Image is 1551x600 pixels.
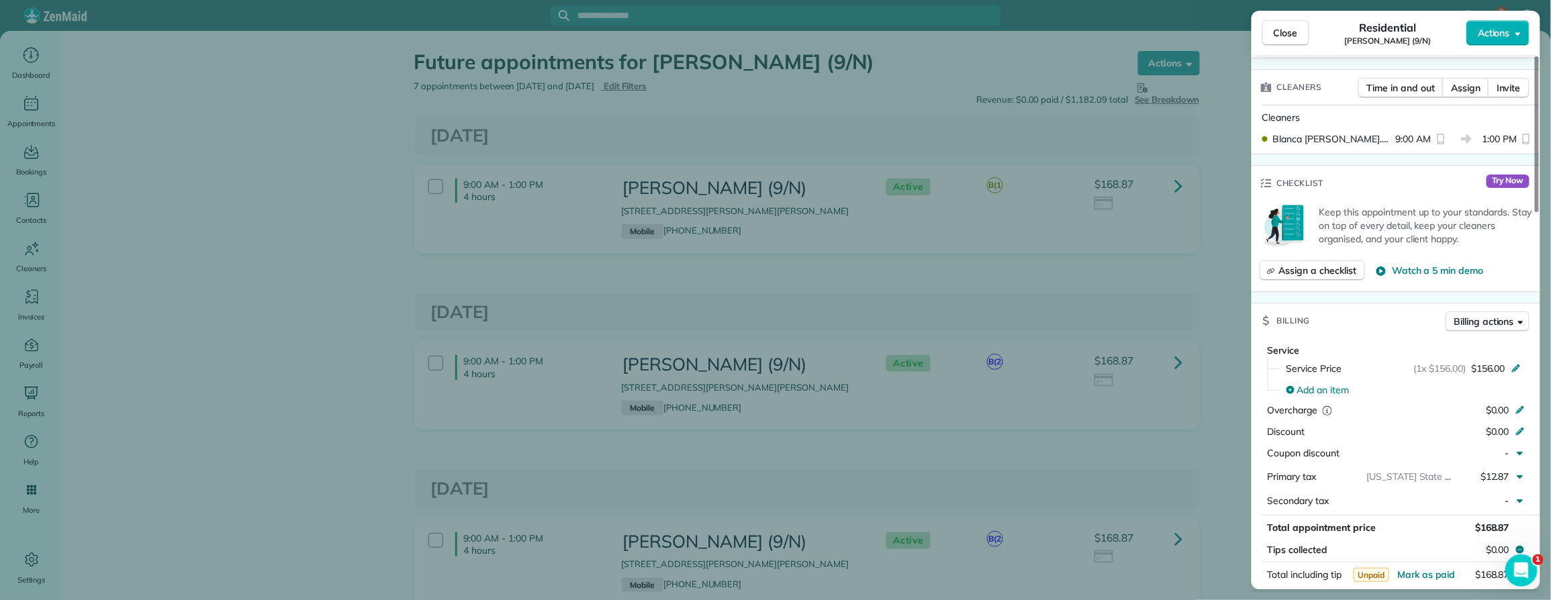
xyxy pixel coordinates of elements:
span: $168.87 [1475,521,1509,534]
span: $0.00 [1486,543,1509,556]
span: Mark as paid [1397,568,1456,581]
span: $12.87 [1480,470,1509,483]
span: Discount [1268,426,1305,438]
button: Assign a checklist [1260,260,1365,281]
button: Add an item [1278,379,1530,401]
span: Total including tip [1268,568,1342,581]
span: Close [1274,26,1298,40]
span: (1x $156.00) [1414,362,1466,375]
span: Assign [1451,81,1480,95]
button: Mark as paid [1397,568,1456,581]
span: Tips collected [1268,543,1327,556]
span: Total appointment price [1268,521,1376,534]
span: $0.00 [1486,426,1509,438]
span: Service [1268,344,1300,356]
span: Assign a checklist [1279,264,1356,277]
span: Secondary tax [1268,495,1329,507]
span: $0.00 [1486,404,1509,416]
button: Close [1262,20,1309,46]
button: Invite [1488,78,1530,98]
span: Checklist [1277,177,1324,190]
span: - [1505,495,1509,507]
span: 1:00 PM [1483,132,1517,146]
span: $168.87 [1475,568,1509,581]
span: Try Now [1487,174,1530,188]
span: Actions [1478,26,1510,40]
button: Tips collected$0.00 [1262,540,1530,559]
button: Time in and out [1358,78,1444,98]
span: $156.00 [1471,362,1505,375]
span: - [1505,447,1509,459]
span: Unpaid [1354,568,1390,582]
button: Service Price(1x $156.00)$156.00 [1278,358,1530,379]
button: Assign [1442,78,1489,98]
iframe: Intercom live chat [1505,554,1538,587]
span: Cleaners [1262,111,1301,123]
span: Invite [1497,81,1521,95]
span: Watch a 5 min demo [1392,264,1483,277]
span: Billing actions [1454,315,1514,328]
span: Time in and out [1367,81,1435,95]
span: 9:00 AM [1396,132,1431,146]
span: [PERSON_NAME] (9/N) [1345,36,1431,46]
span: Add an item [1297,383,1350,397]
span: Residential [1360,19,1417,36]
span: 1 [1533,554,1544,565]
span: Cleaners [1277,81,1322,94]
div: Overcharge [1268,403,1384,417]
button: Watch a 5 min demo [1376,264,1483,277]
p: Keep this appointment up to your standards. Stay on top of every detail, keep your cleaners organ... [1319,205,1532,246]
span: Primary tax [1268,470,1317,483]
span: Coupon discount [1268,447,1339,459]
span: Blanca [PERSON_NAME]. (S) [1273,132,1391,146]
span: Billing [1277,314,1311,328]
span: Service Price [1286,362,1342,375]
